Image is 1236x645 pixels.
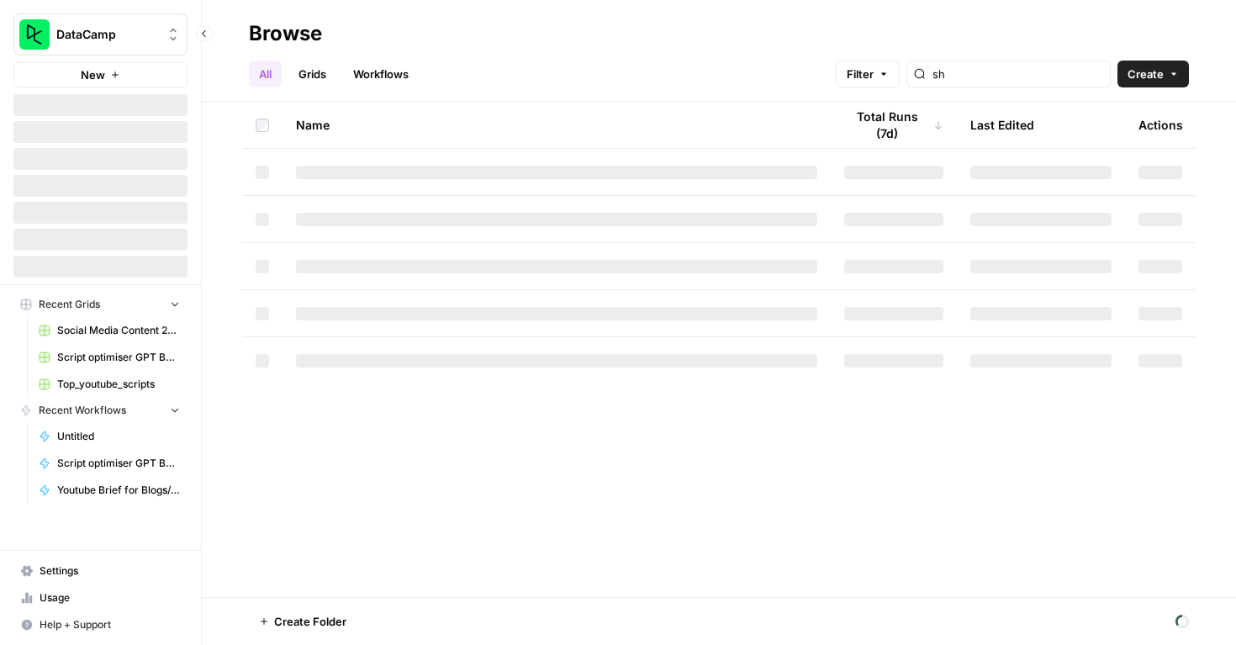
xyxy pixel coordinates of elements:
span: Youtube Brief for Blogs/Tutorials [57,483,180,498]
span: Top_youtube_scripts [57,377,180,392]
span: Social Media Content 2025 [57,323,180,338]
span: Create [1128,66,1164,82]
div: Browse [249,20,322,47]
span: Script optimiser GPT Build V2 Grid [57,350,180,365]
span: Create Folder [274,613,346,630]
a: Script optimiser GPT Build V2 [31,450,188,477]
button: Create Folder [249,608,357,635]
a: Youtube Brief for Blogs/Tutorials [31,477,188,504]
a: Untitled [31,423,188,450]
span: Help + Support [40,617,180,632]
a: Script optimiser GPT Build V2 Grid [31,344,188,371]
button: New [13,62,188,87]
button: Create [1117,61,1189,87]
span: Recent Grids [39,297,100,312]
a: Usage [13,584,188,611]
span: New [81,66,105,83]
button: Recent Grids [13,292,188,317]
span: Filter [847,66,874,82]
div: Name [296,102,817,148]
span: Untitled [57,429,180,444]
button: Help + Support [13,611,188,638]
a: Workflows [343,61,419,87]
button: Recent Workflows [13,398,188,423]
span: Recent Workflows [39,403,126,418]
button: Filter [836,61,900,87]
button: Workspace: DataCamp [13,13,188,56]
img: DataCamp Logo [19,19,50,50]
a: All [249,61,282,87]
div: Total Runs (7d) [844,102,943,148]
a: Grids [288,61,336,87]
span: Script optimiser GPT Build V2 [57,456,180,471]
a: Social Media Content 2025 [31,317,188,344]
input: Search [932,66,1103,82]
div: Actions [1138,102,1183,148]
a: Top_youtube_scripts [31,371,188,398]
div: Last Edited [970,102,1034,148]
a: Settings [13,558,188,584]
span: Settings [40,563,180,579]
span: DataCamp [56,26,158,43]
span: Usage [40,590,180,605]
